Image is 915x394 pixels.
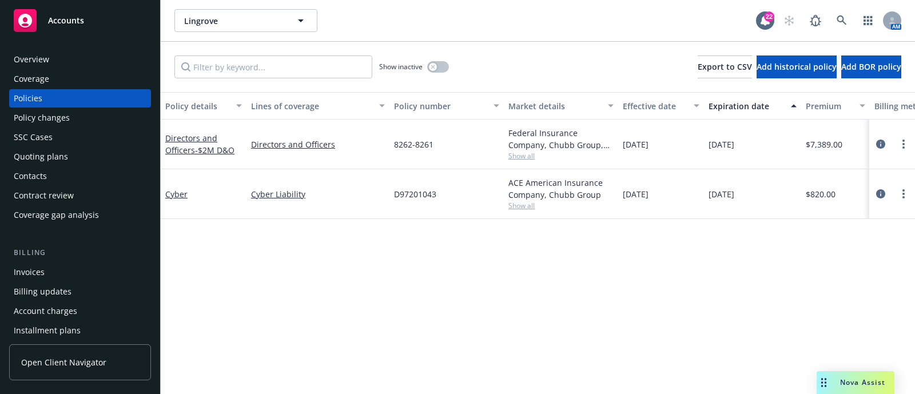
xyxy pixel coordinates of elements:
[874,137,888,151] a: circleInformation
[757,55,837,78] button: Add historical policy
[14,206,99,224] div: Coverage gap analysis
[14,302,77,320] div: Account charges
[709,138,734,150] span: [DATE]
[508,201,614,210] span: Show all
[14,109,70,127] div: Policy changes
[806,188,836,200] span: $820.00
[874,187,888,201] a: circleInformation
[379,62,423,71] span: Show inactive
[508,151,614,161] span: Show all
[251,188,385,200] a: Cyber Liability
[508,177,614,201] div: ACE American Insurance Company, Chubb Group
[14,89,42,108] div: Policies
[841,61,901,72] span: Add BOR policy
[618,92,704,120] button: Effective date
[9,50,151,69] a: Overview
[709,188,734,200] span: [DATE]
[817,371,831,394] div: Drag to move
[806,138,842,150] span: $7,389.00
[165,100,229,112] div: Policy details
[698,55,752,78] button: Export to CSV
[251,100,372,112] div: Lines of coverage
[778,9,801,32] a: Start snowing
[504,92,618,120] button: Market details
[698,61,752,72] span: Export to CSV
[897,137,910,151] a: more
[14,263,45,281] div: Invoices
[9,302,151,320] a: Account charges
[195,145,234,156] span: - $2M D&O
[857,9,880,32] a: Switch app
[801,92,870,120] button: Premium
[804,9,827,32] a: Report a Bug
[806,100,853,112] div: Premium
[9,89,151,108] a: Policies
[184,15,283,27] span: Lingrove
[165,133,234,156] a: Directors and Officers
[14,186,74,205] div: Contract review
[389,92,504,120] button: Policy number
[174,9,317,32] button: Lingrove
[394,188,436,200] span: D97201043
[764,11,774,22] div: 22
[174,55,372,78] input: Filter by keyword...
[897,187,910,201] a: more
[841,55,901,78] button: Add BOR policy
[394,138,433,150] span: 8262-8261
[14,70,49,88] div: Coverage
[623,188,649,200] span: [DATE]
[14,148,68,166] div: Quoting plans
[840,377,885,387] span: Nova Assist
[246,92,389,120] button: Lines of coverage
[251,138,385,150] a: Directors and Officers
[704,92,801,120] button: Expiration date
[757,61,837,72] span: Add historical policy
[9,128,151,146] a: SSC Cases
[14,282,71,301] div: Billing updates
[165,189,188,200] a: Cyber
[14,167,47,185] div: Contacts
[709,100,784,112] div: Expiration date
[9,206,151,224] a: Coverage gap analysis
[9,167,151,185] a: Contacts
[9,247,151,258] div: Billing
[9,186,151,205] a: Contract review
[21,356,106,368] span: Open Client Navigator
[623,100,687,112] div: Effective date
[508,127,614,151] div: Federal Insurance Company, Chubb Group, RT Specialty Insurance Services, LLC (RSG Specialty, LLC)
[830,9,853,32] a: Search
[394,100,487,112] div: Policy number
[9,70,151,88] a: Coverage
[9,263,151,281] a: Invoices
[14,321,81,340] div: Installment plans
[9,148,151,166] a: Quoting plans
[9,321,151,340] a: Installment plans
[14,128,53,146] div: SSC Cases
[9,109,151,127] a: Policy changes
[817,371,894,394] button: Nova Assist
[14,50,49,69] div: Overview
[508,100,601,112] div: Market details
[48,16,84,25] span: Accounts
[623,138,649,150] span: [DATE]
[9,5,151,37] a: Accounts
[161,92,246,120] button: Policy details
[9,282,151,301] a: Billing updates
